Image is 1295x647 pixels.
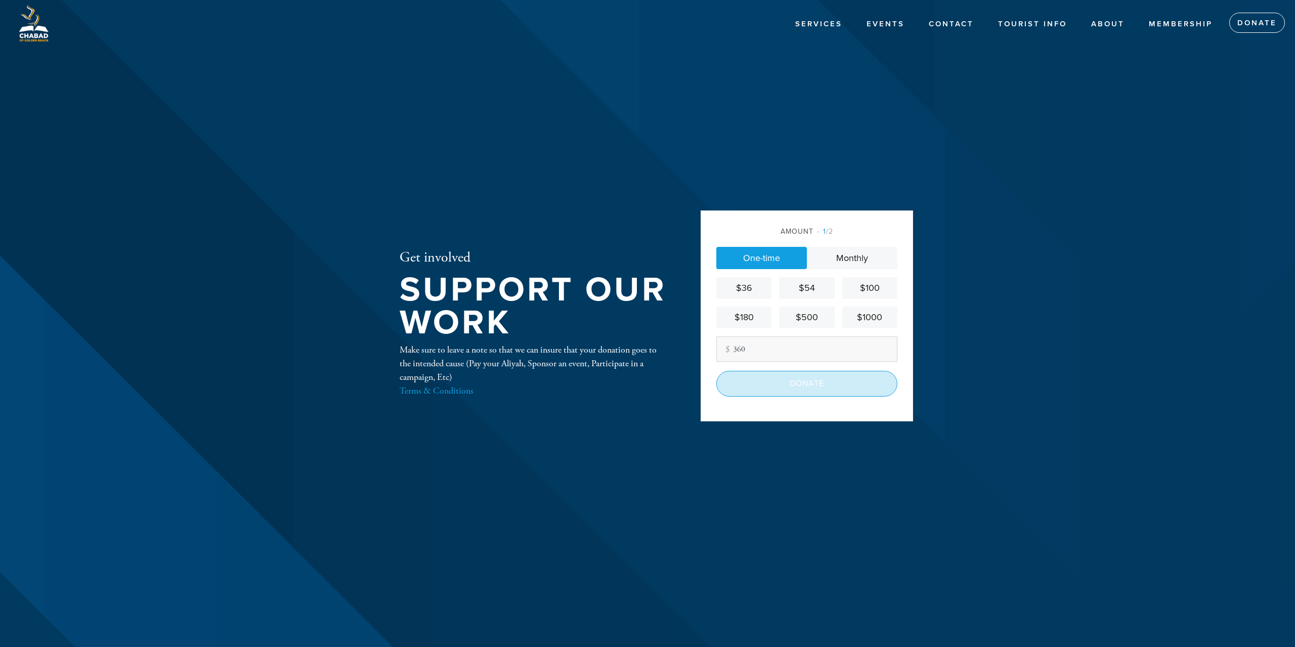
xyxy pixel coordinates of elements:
[859,15,912,34] a: Events
[823,227,826,236] span: 1
[783,311,830,324] div: $500
[716,226,897,237] div: Amount
[716,371,897,396] input: Donate
[783,281,830,295] div: $54
[1084,15,1132,34] a: About
[817,227,833,236] span: /2
[720,311,767,324] div: $180
[716,336,897,362] input: Other amount
[716,307,771,328] a: $180
[807,247,897,269] a: Monthly
[842,277,897,299] a: $100
[1141,15,1220,34] a: Membership
[716,247,807,269] a: One-time
[400,274,668,339] h1: Support our work
[15,5,52,41] img: Logo%20GB1.png
[990,15,1074,34] a: Tourist Info
[842,307,897,328] a: $1000
[846,281,893,295] div: $100
[921,15,981,34] a: Contact
[779,277,834,299] a: $54
[788,15,850,34] a: Services
[846,311,893,324] div: $1000
[716,277,771,299] a: $36
[400,385,473,397] a: Terms & Conditions
[1229,13,1285,33] a: Donate
[400,343,668,398] div: Make sure to leave a note so that we can insure that your donation goes to the intended cause (Pa...
[779,307,834,328] a: $500
[400,249,668,267] h2: Get involved
[720,281,767,295] div: $36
